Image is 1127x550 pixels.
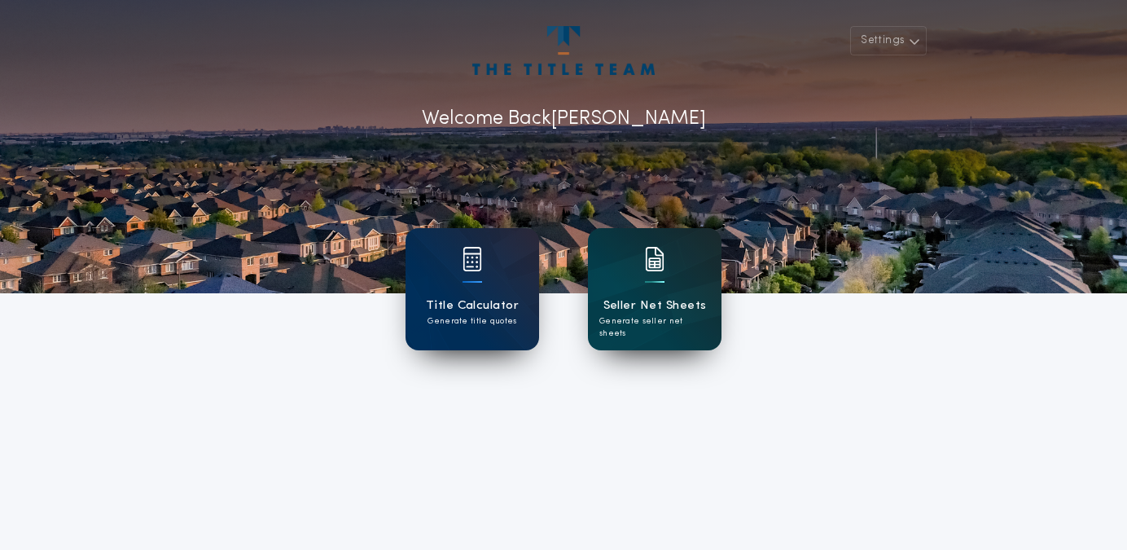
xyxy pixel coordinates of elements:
img: card icon [645,247,664,271]
h1: Title Calculator [426,297,519,315]
h1: Seller Net Sheets [603,297,707,315]
img: account-logo [472,26,655,75]
p: Welcome Back [PERSON_NAME] [422,104,706,134]
p: Generate seller net sheets [599,315,710,340]
p: Generate title quotes [428,315,516,328]
button: Settings [850,26,927,55]
img: card icon [463,247,482,271]
a: card iconTitle CalculatorGenerate title quotes [406,228,539,350]
a: card iconSeller Net SheetsGenerate seller net sheets [588,228,721,350]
